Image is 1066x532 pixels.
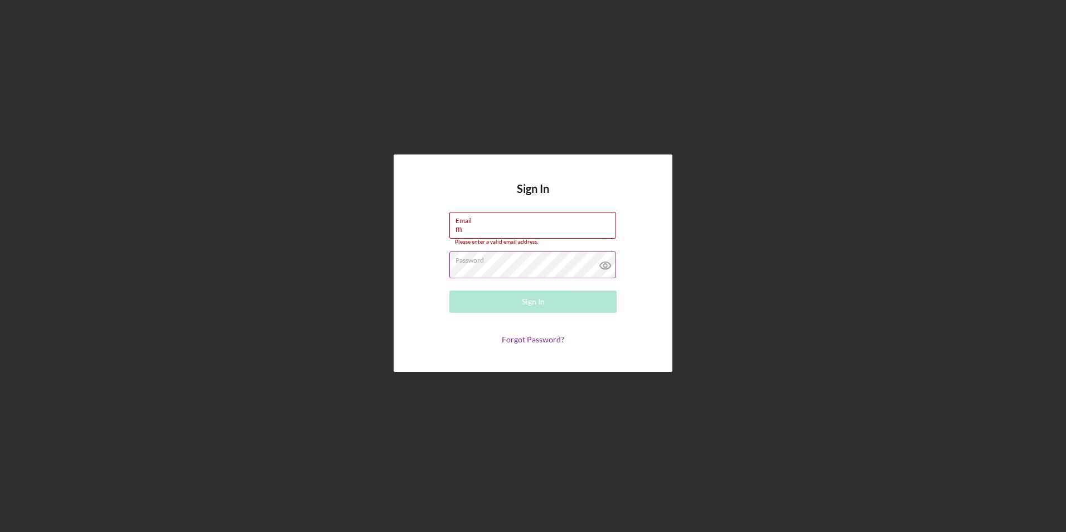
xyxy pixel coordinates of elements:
label: Email [456,212,616,225]
a: Forgot Password? [502,335,564,344]
div: Please enter a valid email address. [449,239,617,245]
label: Password [456,252,616,264]
div: Sign In [522,291,545,313]
h4: Sign In [517,182,549,212]
button: Sign In [449,291,617,313]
